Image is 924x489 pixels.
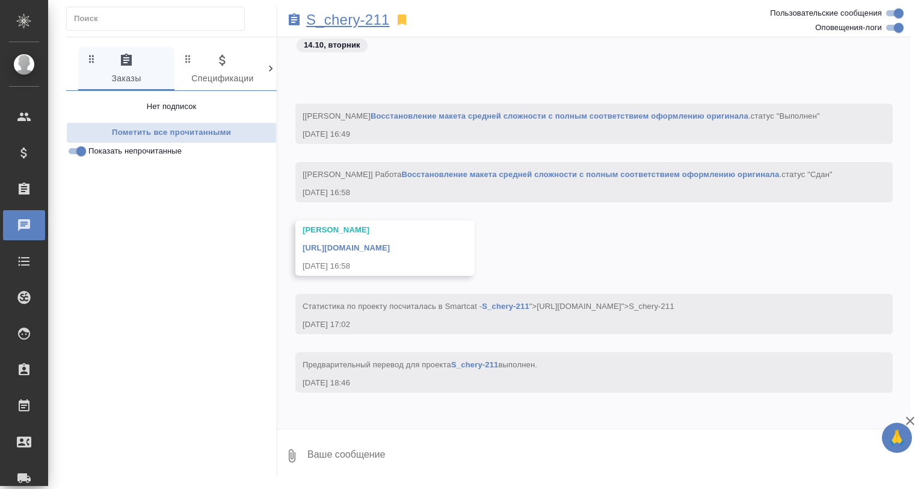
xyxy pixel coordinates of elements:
[887,425,907,450] span: 🙏
[303,360,537,369] span: Предварительный перевод для проекта выполнен.
[85,53,167,86] span: Заказы
[304,39,360,51] p: 14.10, вторник
[303,224,433,236] div: [PERSON_NAME]
[451,360,499,369] a: S_chery-211
[770,7,882,19] span: Пользовательские сообщения
[303,302,674,311] span: Cтатистика по проекту посчиталась в Smartcat - ">[URL][DOMAIN_NAME]">S_chery-211
[303,187,851,199] div: [DATE] 16:58
[303,319,851,331] div: [DATE] 17:02
[73,126,270,140] span: Пометить все прочитанными
[751,111,820,120] span: статус "Выполнен"
[303,260,433,272] div: [DATE] 16:58
[86,53,97,64] svg: Зажми и перетащи, чтобы поменять порядок вкладок
[306,14,390,26] a: S_chery-211
[303,377,851,389] div: [DATE] 18:46
[401,170,779,179] a: Восстановление макета средней сложности с полным соответствием оформлению оригинала
[303,128,851,140] div: [DATE] 16:49
[66,122,277,143] button: Пометить все прочитанными
[371,111,748,120] a: Восстановление макета средней сложности с полным соответствием оформлению оригинала
[303,243,390,252] a: [URL][DOMAIN_NAME]
[147,101,197,113] p: Нет подписок
[303,111,820,120] span: [[PERSON_NAME] .
[882,423,912,453] button: 🙏
[182,53,194,64] svg: Зажми и перетащи, чтобы поменять порядок вкладок
[482,302,529,311] a: S_chery-211
[815,22,882,34] span: Оповещения-логи
[182,53,263,86] span: Спецификации
[781,170,833,179] span: статус "Сдан"
[303,170,833,179] span: [[PERSON_NAME]] Работа .
[88,145,182,157] span: Показать непрочитанные
[74,10,244,27] input: Поиск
